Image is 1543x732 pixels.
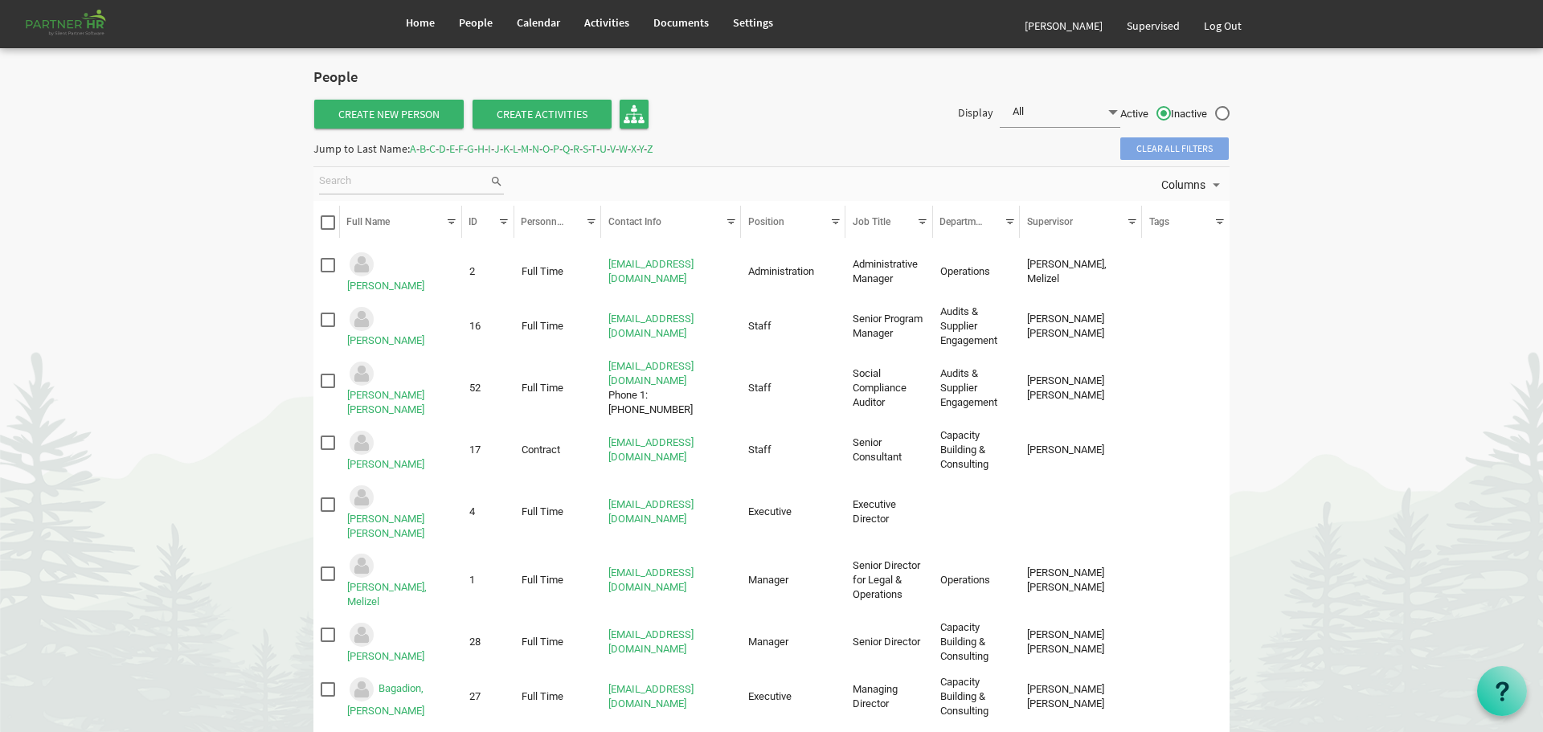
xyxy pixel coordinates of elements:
td: column header Departments [933,480,1021,544]
td: habe@dignityinwork.org is template cell column header Contact Info [601,247,741,297]
img: Could not locate image [347,305,376,333]
span: Full Name [346,216,390,227]
span: U [600,141,607,156]
span: Create Activities [473,100,612,129]
td: Abe, Jhon Henry is template cell column header Full Name [340,247,462,297]
span: S [583,141,588,156]
span: N [532,141,539,156]
a: Organisation Chart [620,100,649,129]
td: Urmeneta, Claudette column header Supervisor [1020,425,1142,475]
td: Capacity Building & Consulting column header Departments [933,425,1021,475]
td: column header Tags [1142,356,1230,420]
span: X [631,141,636,156]
a: [EMAIL_ADDRESS][DOMAIN_NAME] [608,498,694,525]
td: Allan, Holly is template cell column header Full Name [340,425,462,475]
td: checkbox [313,672,340,722]
input: Search [319,170,489,194]
span: M [521,141,529,156]
td: Apostol, Maria Minda Isabel column header Supervisor [1020,548,1142,612]
td: checkbox [313,247,340,297]
span: A [410,141,416,156]
span: Job Title [853,216,890,227]
a: [PERSON_NAME] [347,280,424,292]
td: column header Tags [1142,617,1230,667]
td: Senior Program Manager column header Job Title [845,301,933,351]
span: Active [1120,107,1171,121]
td: 28 column header ID [462,617,514,667]
span: O [542,141,550,156]
td: mir@dignityinwork.orgPhone 1: +60176413638 is template cell column header Contact Info [601,356,741,420]
span: Z [647,141,653,156]
td: Al-Amin, Mir Javeed Iqbal is template cell column header Full Name [340,356,462,420]
td: Pacis, Jose Antonio column header Supervisor [1020,356,1142,420]
span: Documents [653,15,709,30]
a: [PERSON_NAME] [347,458,424,470]
td: checkbox [313,356,340,420]
a: [PERSON_NAME] [1013,3,1115,48]
span: K [503,141,510,156]
span: Activities [584,15,629,30]
td: 2 column header ID [462,247,514,297]
td: Capacity Building & Consulting column header Departments [933,672,1021,722]
a: [EMAIL_ADDRESS][DOMAIN_NAME] [608,436,694,463]
span: Supervisor [1027,216,1073,227]
td: column header Tags [1142,672,1230,722]
td: column header Tags [1142,301,1230,351]
img: Could not locate image [347,551,376,580]
span: C [429,141,436,156]
span: L [513,141,518,156]
span: R [573,141,579,156]
td: mapostol@dignityinwork.org is template cell column header Contact Info [601,480,741,544]
span: Y [639,141,644,156]
span: Departments [939,216,994,227]
td: 16 column header ID [462,301,514,351]
span: Supervised [1127,18,1180,33]
span: Q [563,141,570,156]
a: [PERSON_NAME] [347,334,424,346]
td: Senior Director column header Job Title [845,617,933,667]
a: [EMAIL_ADDRESS][DOMAIN_NAME] [608,628,694,655]
td: checkbox [313,425,340,475]
span: B [420,141,426,156]
span: F [458,141,464,156]
td: Executive Director column header Job Title [845,480,933,544]
div: Jump to Last Name: - - - - - - - - - - - - - - - - - - - - - - - - - [313,136,653,162]
h2: People [313,69,446,86]
td: kabrigo@dignityinwork.org is template cell column header Contact Info [601,301,741,351]
span: D [439,141,446,156]
td: Capacity Building & Consulting column header Departments [933,617,1021,667]
td: Senior Consultant column header Job Title [845,425,933,475]
td: Bagadion, Enrico Alberto is template cell column header Full Name [340,672,462,722]
td: masuncion@dignityinwork.org is template cell column header Contact Info [601,548,741,612]
td: column header Tags [1142,480,1230,544]
span: H [477,141,485,156]
td: Full Time column header Personnel Type [514,480,602,544]
a: [PERSON_NAME], Melizel [347,581,427,607]
td: checkbox [313,548,340,612]
img: Could not locate image [347,359,376,388]
a: Supervised [1115,3,1192,48]
span: search [489,173,504,190]
img: Could not locate image [347,428,376,457]
span: G [467,141,474,156]
td: Audits & Supplier Engagement column header Departments [933,301,1021,351]
td: Operations column header Departments [933,247,1021,297]
span: V [610,141,616,156]
td: Audits & Supplier Engagement column header Departments [933,356,1021,420]
td: Managing Director column header Job Title [845,672,933,722]
td: Full Time column header Personnel Type [514,247,602,297]
td: column header Tags [1142,425,1230,475]
td: Administrative Manager column header Job Title [845,247,933,297]
td: Senior Director for Legal & Operations column header Job Title [845,548,933,612]
td: Apostol, Maria Minda Isabel column header Supervisor [1020,672,1142,722]
a: [EMAIL_ADDRESS][DOMAIN_NAME] [608,258,694,284]
td: Manager column header Position [741,617,845,667]
span: J [494,141,500,156]
a: [EMAIL_ADDRESS][DOMAIN_NAME] [608,566,694,593]
a: Log Out [1192,3,1254,48]
td: Social Compliance Auditor column header Job Title [845,356,933,420]
span: Tags [1149,216,1169,227]
td: Bagadion, Cezar is template cell column header Full Name [340,617,462,667]
td: Full Time column header Personnel Type [514,617,602,667]
td: cezarbagadion@dignityinwork.org is template cell column header Contact Info [601,617,741,667]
